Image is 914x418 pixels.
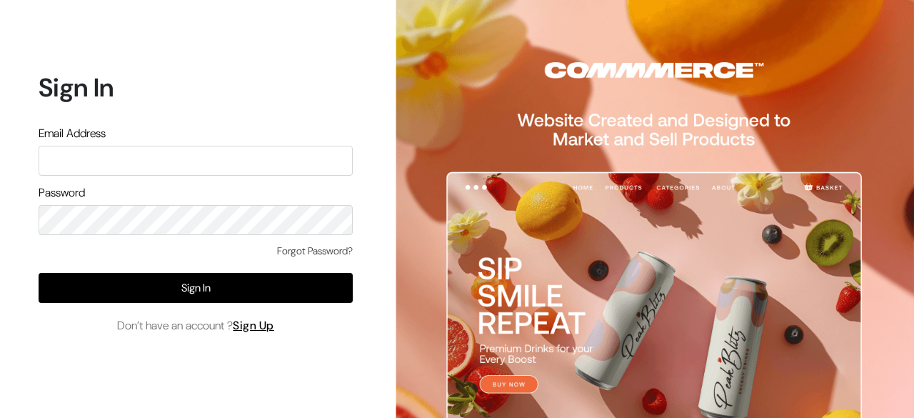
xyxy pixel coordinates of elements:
a: Forgot Password? [277,244,353,259]
label: Email Address [39,125,106,142]
a: Sign Up [233,318,274,333]
button: Sign In [39,273,353,303]
h1: Sign In [39,72,353,103]
span: Don’t have an account ? [117,317,274,334]
label: Password [39,184,85,201]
